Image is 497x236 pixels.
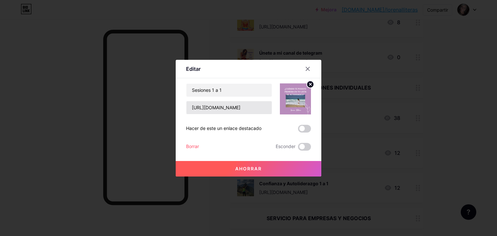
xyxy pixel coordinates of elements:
[235,166,262,171] font: Ahorrar
[186,66,201,72] font: Editar
[276,144,295,149] font: Esconder
[186,84,272,97] input: Título
[176,161,321,177] button: Ahorrar
[186,125,261,131] font: Hacer de este un enlace destacado
[186,144,199,149] font: Borrar
[186,101,272,114] input: URL
[280,83,311,114] img: miniatura del enlace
